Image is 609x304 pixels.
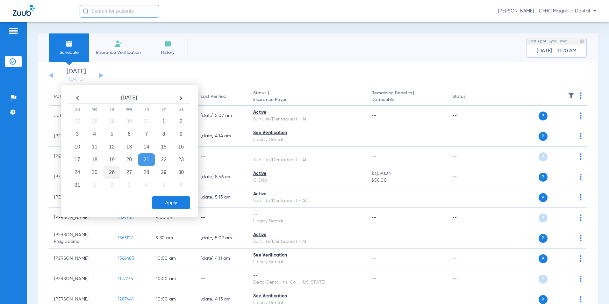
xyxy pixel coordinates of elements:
[371,177,442,184] span: $50.00
[253,97,361,103] span: Insurance Payer
[447,167,490,187] td: --
[580,112,582,119] img: group-dot-blue.svg
[54,49,84,56] span: Schedule
[366,88,447,106] th: Remaining Benefits |
[13,5,35,16] img: Zuub Logo
[539,112,548,120] span: P
[580,133,582,139] img: group-dot-blue.svg
[253,191,361,198] div: Active
[196,208,248,228] td: --
[371,113,376,118] span: --
[447,187,490,208] td: --
[371,256,376,261] span: --
[253,238,361,245] div: Sun Life/Dentaquest - AI
[196,126,248,147] td: [DATE] 4:14 AM
[371,170,442,177] span: $1,090.34
[54,93,108,100] div: Patient Name
[118,256,134,261] span: 1366483
[253,136,361,143] div: Liberty Dental
[115,40,122,47] img: Manual Insurance Verification
[118,215,133,220] span: 1329733
[8,27,18,35] img: hamburger-icon
[196,106,248,126] td: [DATE] 5:07 AM
[196,187,248,208] td: [DATE] 5:13 AM
[196,269,248,289] td: --
[539,234,548,243] span: P
[539,193,548,202] span: P
[253,116,361,123] div: Sun Life/Dentaquest - AI
[151,269,196,289] td: 10:00 AM
[539,275,548,284] span: P
[537,48,577,54] span: [DATE] - 11:20 AM
[49,208,113,228] td: [PERSON_NAME]
[196,228,248,249] td: [DATE] 5:09 AM
[94,49,143,56] span: Insurance Verification
[65,40,73,47] img: Schedule
[153,49,183,56] span: History
[196,249,248,269] td: [DATE] 4:11 AM
[371,195,376,199] span: --
[447,269,490,289] td: --
[253,130,361,136] div: See Verification
[152,196,190,209] button: Apply
[118,277,133,281] span: 1127775
[253,279,361,286] div: Delta Dental Ins. Co. - [US_STATE]
[539,295,548,304] span: P
[371,215,376,220] span: --
[580,255,582,262] img: group-dot-blue.svg
[539,173,548,182] span: P
[83,8,89,14] img: Search Icon
[86,93,172,104] th: [DATE]
[539,132,548,141] span: P
[201,93,243,100] div: Last Verified
[371,134,376,138] span: --
[447,88,490,106] th: Status
[580,153,582,160] img: group-dot-blue.svg
[447,249,490,269] td: --
[253,211,361,218] div: --
[371,97,442,103] span: Deductible
[196,167,248,187] td: [DATE] 8:56 AM
[447,228,490,249] td: --
[118,297,134,301] span: 1287441
[253,177,361,184] div: CIGNA
[580,194,582,200] img: group-dot-blue.svg
[253,170,361,177] div: Active
[371,297,376,301] span: --
[57,76,95,83] a: [DATE]
[498,8,596,14] span: [PERSON_NAME] - CFHC Magnolia Dental
[253,198,361,204] div: Sun Life/Dentaquest - AI
[151,208,196,228] td: 9:00 AM
[253,218,361,225] div: Liberty Dental
[539,214,548,222] span: P
[49,249,113,269] td: [PERSON_NAME]
[577,273,609,304] iframe: Chat Widget
[118,236,133,240] span: 1363127
[80,5,159,18] input: Search for patients
[248,88,366,106] th: Status |
[253,272,361,279] div: --
[151,249,196,269] td: 10:00 AM
[539,152,548,161] span: P
[580,214,582,221] img: group-dot-blue.svg
[253,157,361,163] div: Sun Life/Dentaquest - AI
[529,38,567,45] span: Last Appt. Sync Time:
[57,69,95,83] li: [DATE]
[253,259,361,265] div: Liberty Dental
[447,106,490,126] td: --
[580,174,582,180] img: group-dot-blue.svg
[580,39,584,44] img: last sync help info
[447,208,490,228] td: --
[253,293,361,300] div: See Verification
[54,93,82,100] div: Patient Name
[164,40,172,47] img: History
[201,93,226,100] div: Last Verified
[580,92,582,99] img: group-dot-blue.svg
[253,232,361,238] div: Active
[196,147,248,167] td: --
[253,150,361,157] div: --
[580,235,582,241] img: group-dot-blue.svg
[253,252,361,259] div: See Verification
[568,92,574,99] img: filter.svg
